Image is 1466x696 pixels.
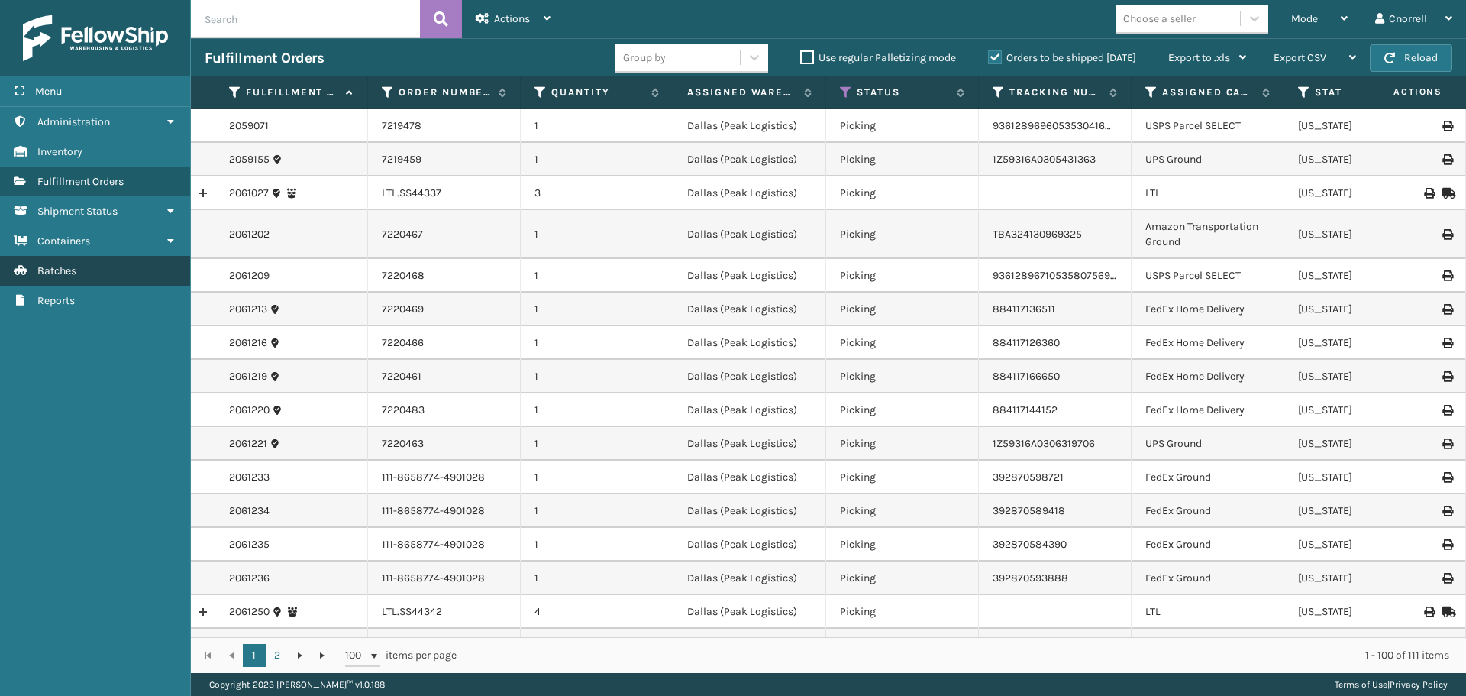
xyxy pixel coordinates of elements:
[368,494,521,528] td: 111-8658774-4901028
[1284,461,1437,494] td: [US_STATE]
[1442,472,1451,483] i: Print Label
[229,369,267,384] a: 2061219
[521,595,673,629] td: 4
[37,205,118,218] span: Shipment Status
[826,210,979,259] td: Picking
[673,326,826,360] td: Dallas (Peak Logistics)
[673,427,826,461] td: Dallas (Peak Logistics)
[673,259,826,293] td: Dallas (Peak Logistics)
[1345,79,1451,105] span: Actions
[993,471,1064,484] a: 392870598721
[368,293,521,326] td: 7220469
[993,119,1125,132] a: 9361289696053530416880
[289,644,312,667] a: Go to the next page
[1132,427,1284,461] td: UPS Ground
[1132,528,1284,562] td: FedEx Ground
[1335,679,1387,690] a: Terms of Use
[673,293,826,326] td: Dallas (Peak Logistics)
[521,461,673,494] td: 1
[521,109,673,143] td: 1
[368,595,521,629] td: LTL.SS44342
[673,562,826,595] td: Dallas (Peak Logistics)
[1424,188,1433,199] i: Print BOL
[1284,360,1437,393] td: [US_STATE]
[1284,143,1437,176] td: [US_STATE]
[1132,461,1284,494] td: FedEx Ground
[521,427,673,461] td: 1
[826,427,979,461] td: Picking
[687,86,796,99] label: Assigned Warehouse
[1424,607,1433,617] i: Print BOL
[1390,679,1448,690] a: Privacy Policy
[1442,607,1451,617] i: Mark as Shipped
[826,629,979,662] td: Picking
[1132,143,1284,176] td: UPS Ground
[826,461,979,494] td: Picking
[229,186,269,201] a: 2061027
[1168,51,1230,64] span: Export to .xls
[229,436,267,452] a: 2061221
[368,629,521,662] td: 7220437
[993,370,1060,383] a: 884117166650
[1284,393,1437,427] td: [US_STATE]
[1442,154,1451,165] i: Print Label
[1123,11,1196,27] div: Choose a seller
[209,673,385,696] p: Copyright 2023 [PERSON_NAME]™ v 1.0.188
[1132,210,1284,259] td: Amazon Transportation Ground
[246,86,338,99] label: Fulfillment Order Id
[1132,595,1284,629] td: LTL
[1442,506,1451,516] i: Print Label
[1442,338,1451,348] i: Print Label
[1132,494,1284,528] td: FedEx Ground
[551,86,644,99] label: Quantity
[368,461,521,494] td: 111-8658774-4901028
[368,176,521,210] td: LTL.SS44337
[993,571,1068,584] a: 392870593888
[826,259,979,293] td: Picking
[1284,427,1437,461] td: [US_STATE]
[368,393,521,427] td: 7220483
[1335,673,1448,696] div: |
[1284,293,1437,326] td: [US_STATE]
[521,143,673,176] td: 1
[521,528,673,562] td: 1
[368,427,521,461] td: 7220463
[673,461,826,494] td: Dallas (Peak Logistics)
[521,562,673,595] td: 1
[317,649,329,662] span: Go to the last page
[229,152,270,167] a: 2059155
[826,293,979,326] td: Picking
[857,86,949,99] label: Status
[1284,109,1437,143] td: [US_STATE]
[37,264,76,277] span: Batches
[368,326,521,360] td: 7220466
[1284,494,1437,528] td: [US_STATE]
[993,228,1082,241] a: TBA324130969325
[1442,371,1451,382] i: Print Label
[993,403,1058,416] a: 884117144152
[1284,176,1437,210] td: [US_STATE]
[1162,86,1254,99] label: Assigned Carrier Service
[1370,44,1452,72] button: Reload
[1284,210,1437,259] td: [US_STATE]
[521,210,673,259] td: 1
[399,86,491,99] label: Order Number
[368,360,521,393] td: 7220461
[993,303,1055,316] a: 884117136511
[826,562,979,595] td: Picking
[368,210,521,259] td: 7220467
[673,494,826,528] td: Dallas (Peak Logistics)
[1284,326,1437,360] td: [US_STATE]
[826,528,979,562] td: Picking
[993,437,1095,450] a: 1Z59316A0306319706
[368,562,521,595] td: 111-8658774-4901028
[345,644,457,667] span: items per page
[1442,229,1451,240] i: Print Label
[345,648,368,663] span: 100
[1132,562,1284,595] td: FedEx Ground
[673,109,826,143] td: Dallas (Peak Logistics)
[826,109,979,143] td: Picking
[37,145,82,158] span: Inventory
[993,504,1065,517] a: 392870589418
[229,335,267,351] a: 2061216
